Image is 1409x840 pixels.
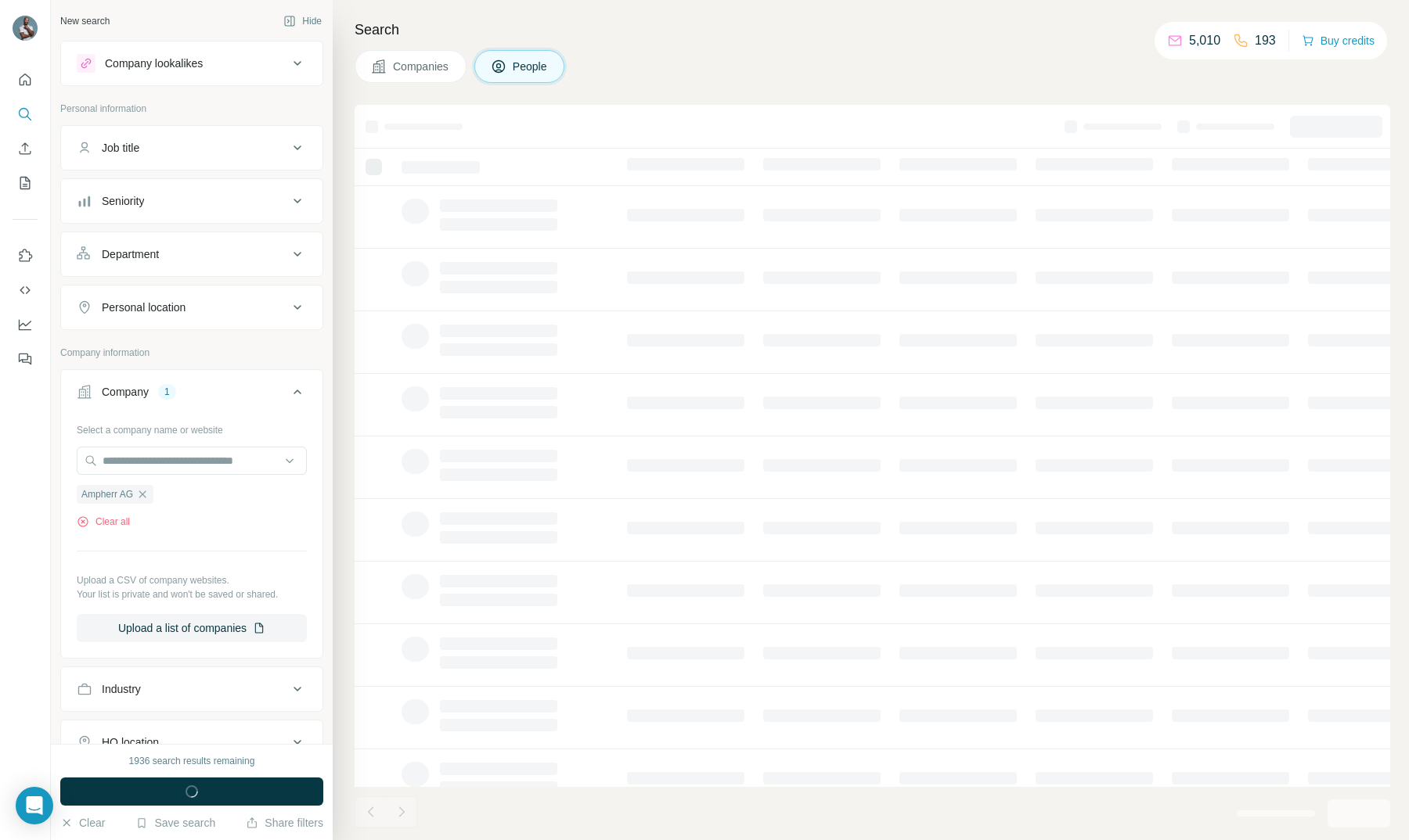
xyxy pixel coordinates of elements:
[13,345,38,373] button: Feedback
[77,614,307,642] button: Upload a list of companies
[61,289,323,326] button: Personal location
[513,59,549,74] span: People
[16,787,53,824] div: Open Intercom Messenger
[393,59,450,74] span: Companies
[102,681,141,697] div: Industry
[102,300,186,315] div: Personal location
[105,56,203,71] div: Company lookalikes
[129,754,255,768] div: 1936 search results remaining
[61,129,323,167] button: Job title
[13,276,38,304] button: Use Surfe API
[61,45,323,82] button: Company lookalikes
[102,193,144,209] div: Seniority
[13,100,38,128] button: Search
[81,487,133,501] span: Ampherr AG
[61,723,323,761] button: HQ location
[61,373,323,417] button: Company1
[60,102,323,116] p: Personal information
[102,734,159,750] div: HQ location
[77,417,307,437] div: Select a company name or website
[13,135,38,163] button: Enrich CSV
[77,573,307,587] p: Upload a CSV of company websites.
[77,587,307,601] p: Your list is private and won't be saved or shared.
[135,815,215,831] button: Save search
[13,169,38,197] button: My lists
[1189,31,1220,50] p: 5,010
[1255,31,1276,50] p: 193
[246,815,323,831] button: Share filters
[355,19,1390,41] h4: Search
[102,384,149,400] div: Company
[60,346,323,360] p: Company information
[60,14,110,28] div: New search
[13,311,38,339] button: Dashboard
[61,182,323,220] button: Seniority
[102,246,159,262] div: Department
[272,9,333,33] button: Hide
[158,385,176,399] div: 1
[61,670,323,708] button: Industry
[13,242,38,270] button: Use Surfe on LinkedIn
[60,815,105,831] button: Clear
[61,235,323,273] button: Department
[13,66,38,94] button: Quick start
[13,16,38,41] img: Avatar
[1302,30,1375,52] button: Buy credits
[102,140,139,156] div: Job title
[77,515,130,529] button: Clear all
